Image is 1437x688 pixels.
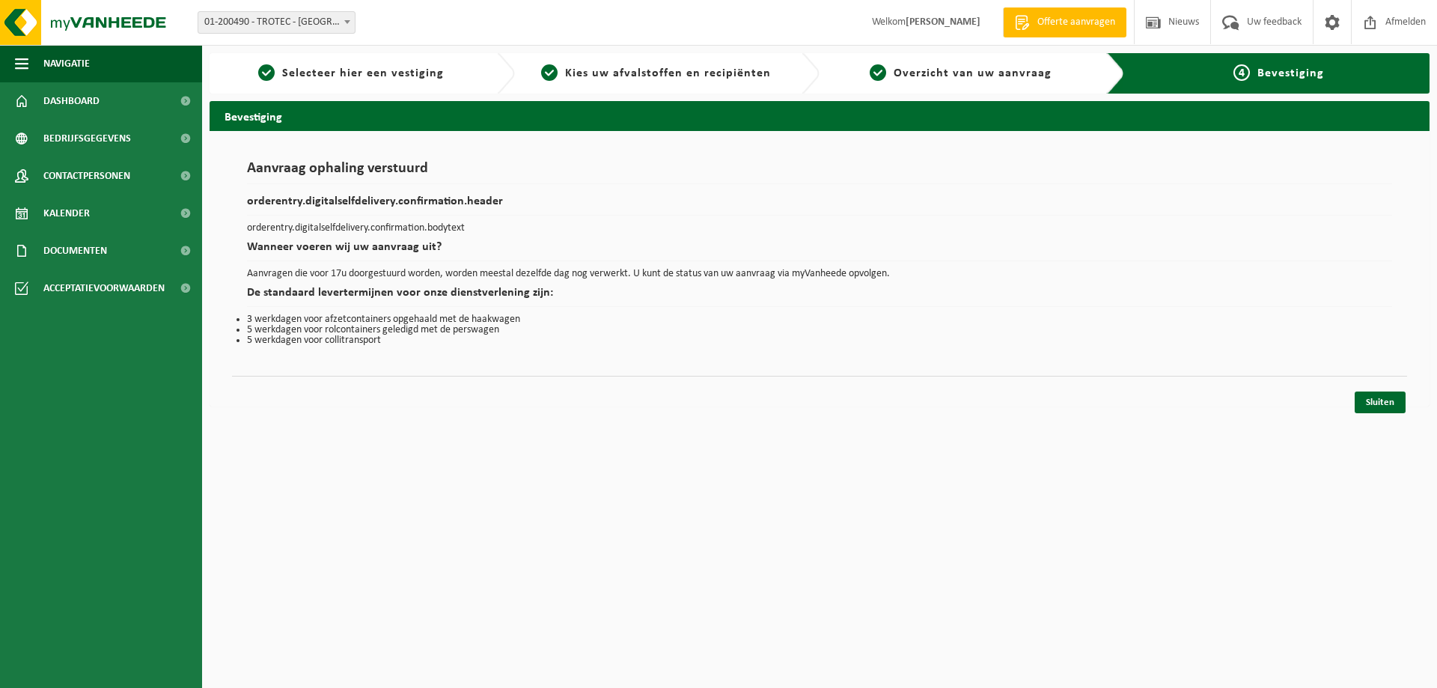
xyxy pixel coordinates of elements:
span: Navigatie [43,45,90,82]
li: 5 werkdagen voor rolcontainers geledigd met de perswagen [247,325,1392,335]
span: 4 [1233,64,1250,81]
p: Aanvragen die voor 17u doorgestuurd worden, worden meestal dezelfde dag nog verwerkt. U kunt de s... [247,269,1392,279]
h2: De standaard levertermijnen voor onze dienstverlening zijn: [247,287,1392,307]
a: Offerte aanvragen [1003,7,1126,37]
h2: Wanneer voeren wij uw aanvraag uit? [247,241,1392,261]
a: Sluiten [1355,392,1406,413]
a: 2Kies uw afvalstoffen en recipiënten [522,64,790,82]
h1: Aanvraag ophaling verstuurd [247,161,1392,184]
span: Overzicht van uw aanvraag [894,67,1052,79]
li: 5 werkdagen voor collitransport [247,335,1392,346]
span: 2 [541,64,558,81]
span: Acceptatievoorwaarden [43,270,165,307]
span: 3 [870,64,886,81]
span: Kies uw afvalstoffen en recipiënten [565,67,771,79]
li: 3 werkdagen voor afzetcontainers opgehaald met de haakwagen [247,314,1392,325]
span: Bevestiging [1257,67,1324,79]
span: Contactpersonen [43,157,130,195]
span: Dashboard [43,82,100,120]
p: orderentry.digitalselfdelivery.confirmation.bodytext [247,223,1392,234]
span: Bedrijfsgegevens [43,120,131,157]
span: 01-200490 - TROTEC - VEURNE [198,12,355,33]
strong: [PERSON_NAME] [906,16,980,28]
a: 1Selecteer hier een vestiging [217,64,485,82]
a: 3Overzicht van uw aanvraag [827,64,1095,82]
h2: orderentry.digitalselfdelivery.confirmation.header [247,195,1392,216]
span: Kalender [43,195,90,232]
span: Selecteer hier een vestiging [282,67,444,79]
span: 1 [258,64,275,81]
span: Offerte aanvragen [1034,15,1119,30]
span: 01-200490 - TROTEC - VEURNE [198,11,356,34]
h2: Bevestiging [210,101,1430,130]
span: Documenten [43,232,107,270]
